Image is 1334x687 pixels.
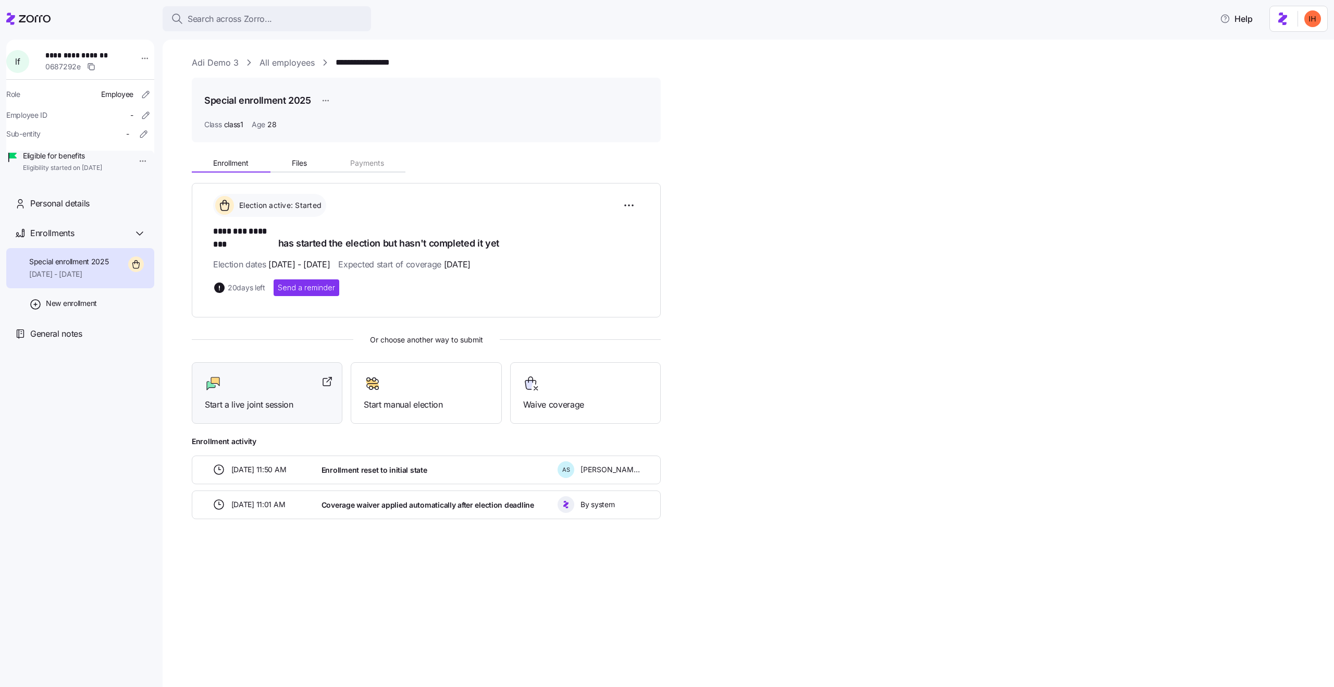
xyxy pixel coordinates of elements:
[252,119,265,130] span: Age
[45,62,81,72] span: 0687292e
[231,464,287,475] span: [DATE] 11:50 AM
[192,334,661,346] span: Or choose another way to submit
[580,464,640,475] span: [PERSON_NAME]
[29,256,109,267] span: Special enrollment 2025
[126,129,129,139] span: -
[163,6,371,31] button: Search across Zorro...
[30,227,74,240] span: Enrollments
[236,200,322,211] span: Election active: Started
[1220,13,1253,25] span: Help
[101,89,133,100] span: Employee
[224,119,243,130] span: class1
[29,269,109,279] span: [DATE] - [DATE]
[6,110,47,120] span: Employee ID
[292,160,307,167] span: Files
[30,197,90,210] span: Personal details
[15,57,20,66] span: l f
[204,94,311,107] h1: Special enrollment 2025
[364,398,488,411] span: Start manual election
[580,499,614,510] span: By system
[260,56,315,69] a: All employees
[188,13,272,26] span: Search across Zorro...
[562,467,570,473] span: A S
[1212,8,1261,29] button: Help
[322,500,534,510] span: Coverage waiver applied automatically after election deadline
[274,279,339,296] button: Send a reminder
[46,298,97,309] span: New enrollment
[338,258,470,271] span: Expected start of coverage
[213,225,639,250] h1: has started the election but hasn't completed it yet
[213,258,330,271] span: Election dates
[23,151,102,161] span: Eligible for benefits
[523,398,648,411] span: Waive coverage
[231,499,286,510] span: [DATE] 11:01 AM
[444,258,471,271] span: [DATE]
[268,258,330,271] span: [DATE] - [DATE]
[30,327,82,340] span: General notes
[205,398,329,411] span: Start a live joint session
[192,56,239,69] a: Adi Demo 3
[192,436,661,447] span: Enrollment activity
[350,160,384,167] span: Payments
[6,129,41,139] span: Sub-entity
[322,465,427,475] span: Enrollment reset to initial state
[130,110,133,120] span: -
[267,119,276,130] span: 28
[228,283,265,293] span: 20 days left
[213,160,249,167] span: Enrollment
[204,119,222,130] span: Class
[23,164,102,173] span: Eligibility started on [DATE]
[6,89,20,100] span: Role
[278,283,335,293] span: Send a reminder
[1304,10,1321,27] img: f3711480c2c985a33e19d88a07d4c111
